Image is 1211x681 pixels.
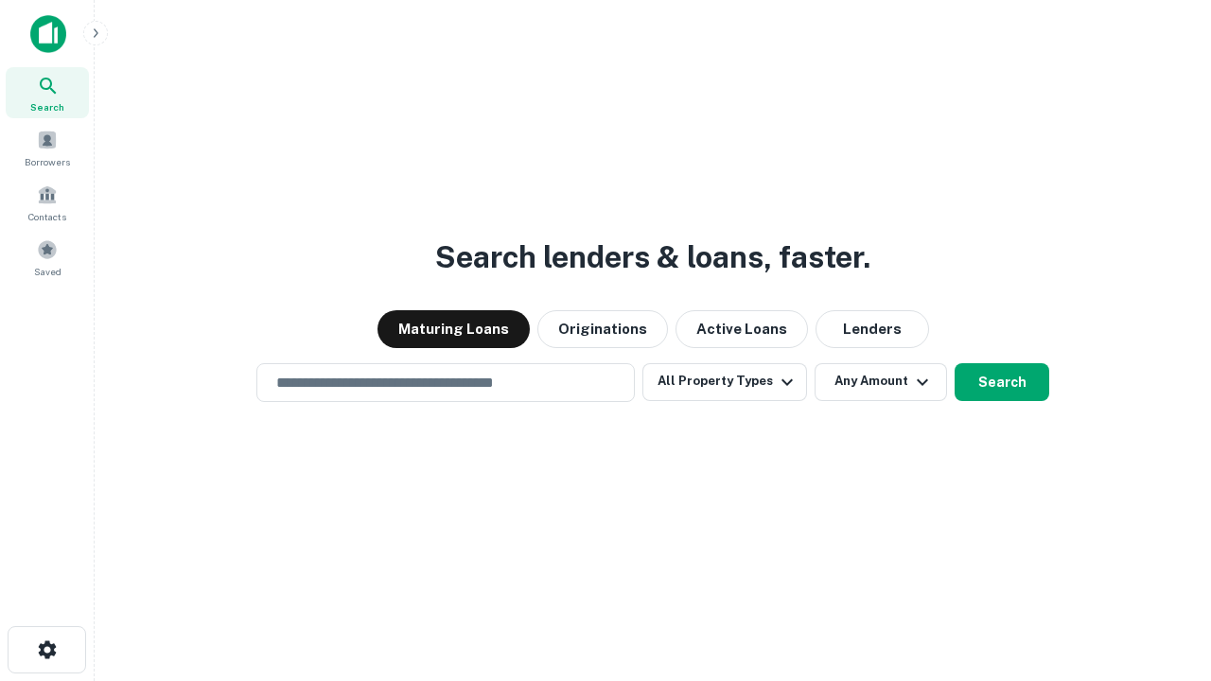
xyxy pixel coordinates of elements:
[435,235,870,280] h3: Search lenders & loans, faster.
[30,99,64,114] span: Search
[955,363,1049,401] button: Search
[537,310,668,348] button: Originations
[28,209,66,224] span: Contacts
[34,264,61,279] span: Saved
[815,363,947,401] button: Any Amount
[816,310,929,348] button: Lenders
[642,363,807,401] button: All Property Types
[6,67,89,118] a: Search
[676,310,808,348] button: Active Loans
[6,232,89,283] a: Saved
[1116,469,1211,560] iframe: Chat Widget
[6,122,89,173] a: Borrowers
[30,15,66,53] img: capitalize-icon.png
[377,310,530,348] button: Maturing Loans
[25,154,70,169] span: Borrowers
[6,177,89,228] a: Contacts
